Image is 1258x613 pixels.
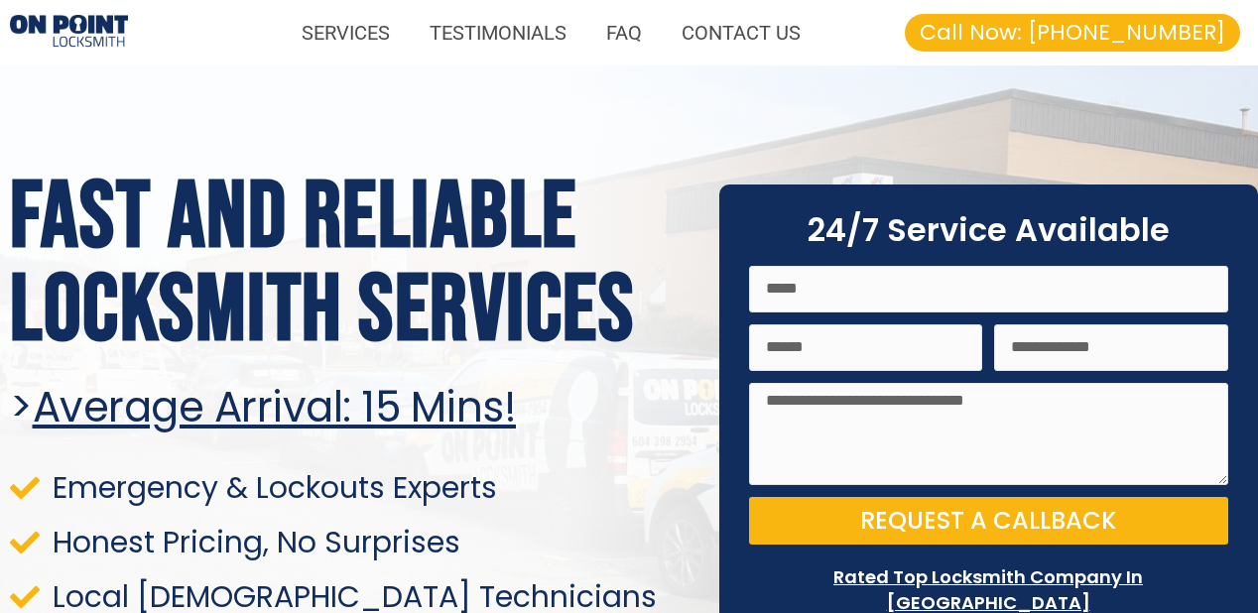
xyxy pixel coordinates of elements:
[920,22,1225,44] span: Call Now: [PHONE_NUMBER]
[662,10,820,56] a: CONTACT US
[33,378,517,436] u: Average arrival: 15 Mins!
[10,383,694,432] h2: >
[905,14,1240,52] a: Call Now: [PHONE_NUMBER]
[749,266,1228,557] form: On Point Locksmith
[749,214,1228,246] h2: 24/7 Service Available
[282,10,410,56] a: SERVICES
[860,509,1116,533] span: Request a Callback
[586,10,662,56] a: FAQ
[410,10,586,56] a: TESTIMONIALS
[749,497,1228,545] button: Request a Callback
[10,172,694,358] h1: Fast and reliable locksmith services
[148,10,819,56] nav: Menu
[10,15,128,52] img: Proximity Locksmiths 1
[48,474,497,501] span: Emergency & Lockouts Experts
